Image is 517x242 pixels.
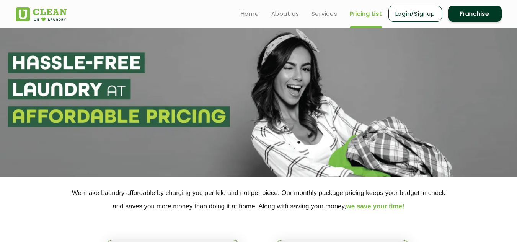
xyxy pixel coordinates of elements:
[448,6,502,22] a: Franchise
[271,9,299,18] a: About us
[350,9,382,18] a: Pricing List
[16,186,502,213] p: We make Laundry affordable by charging you per kilo and not per piece. Our monthly package pricin...
[388,6,442,22] a: Login/Signup
[241,9,259,18] a: Home
[312,9,338,18] a: Services
[16,7,67,21] img: UClean Laundry and Dry Cleaning
[346,203,404,210] span: we save your time!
